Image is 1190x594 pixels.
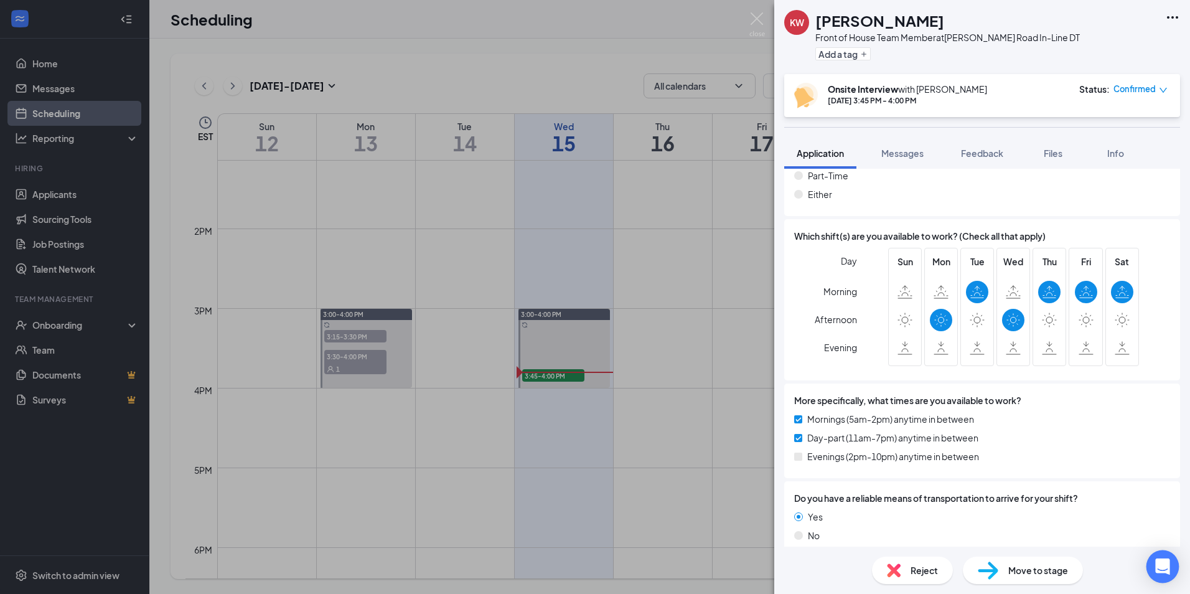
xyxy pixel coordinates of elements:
[808,529,820,542] span: No
[1159,86,1168,95] span: down
[828,83,987,95] div: with [PERSON_NAME]
[1111,255,1133,268] span: Sat
[797,148,844,159] span: Application
[815,31,1080,44] div: Front of House Team Member at [PERSON_NAME] Road In-Line DT
[1113,83,1156,95] span: Confirmed
[815,308,857,331] span: Afternoon
[1146,550,1179,583] div: Open Intercom Messenger
[1075,255,1097,268] span: Fri
[1079,83,1110,95] div: Status :
[807,412,974,426] span: Mornings (5am-2pm) anytime in between
[961,148,1003,159] span: Feedback
[1165,10,1180,25] svg: Ellipses
[794,491,1078,505] span: Do you have a reliable means of transportation to arrive for your shift?
[911,563,938,577] span: Reject
[1044,148,1062,159] span: Files
[1002,255,1024,268] span: Wed
[794,394,1021,407] span: More specifically, what times are you available to work?
[815,47,871,60] button: PlusAdd a tag
[1008,563,1068,577] span: Move to stage
[824,336,857,359] span: Evening
[807,431,978,445] span: Day-part (11am-7pm) anytime in between
[860,50,868,58] svg: Plus
[807,450,979,463] span: Evenings (2pm-10pm) anytime in between
[894,255,916,268] span: Sun
[841,254,857,268] span: Day
[1107,148,1124,159] span: Info
[828,83,898,95] b: Onsite Interview
[790,16,804,29] div: KW
[930,255,952,268] span: Mon
[808,510,823,524] span: Yes
[823,280,857,303] span: Morning
[794,229,1046,243] span: Which shift(s) are you available to work? (Check all that apply)
[808,169,848,182] span: Part-Time
[828,95,987,106] div: [DATE] 3:45 PM - 4:00 PM
[815,10,944,31] h1: [PERSON_NAME]
[881,148,924,159] span: Messages
[966,255,988,268] span: Tue
[808,187,832,201] span: Either
[1038,255,1061,268] span: Thu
